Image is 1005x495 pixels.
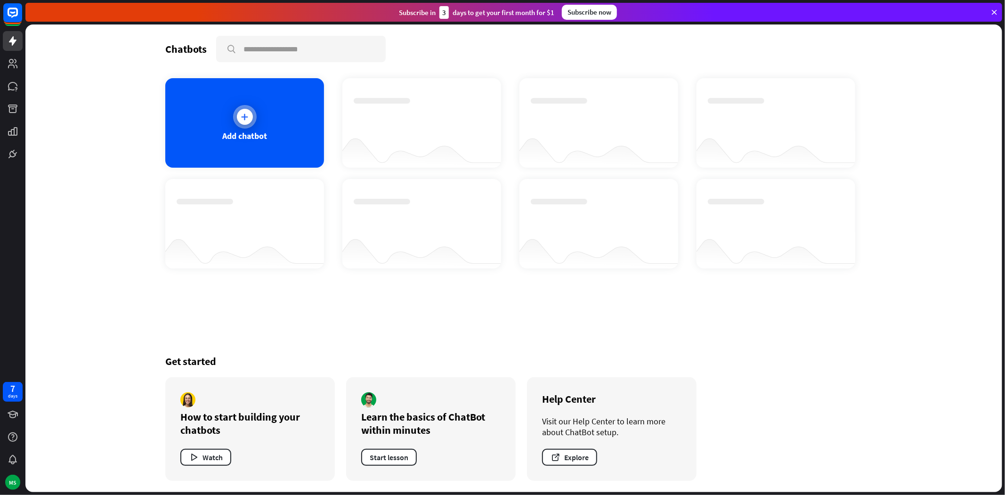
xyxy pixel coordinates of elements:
[542,392,681,406] div: Help Center
[3,382,23,402] a: 7 days
[8,4,36,32] button: Open LiveChat chat widget
[180,410,320,437] div: How to start building your chatbots
[361,449,417,466] button: Start lesson
[165,355,862,368] div: Get started
[165,42,207,56] div: Chatbots
[8,393,17,399] div: days
[562,5,617,20] div: Subscribe now
[361,392,376,407] img: author
[222,130,267,141] div: Add chatbot
[439,6,449,19] div: 3
[10,384,15,393] div: 7
[180,392,195,407] img: author
[361,410,501,437] div: Learn the basics of ChatBot within minutes
[542,416,681,438] div: Visit our Help Center to learn more about ChatBot setup.
[542,449,597,466] button: Explore
[399,6,554,19] div: Subscribe in days to get your first month for $1
[180,449,231,466] button: Watch
[5,475,20,490] div: MS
